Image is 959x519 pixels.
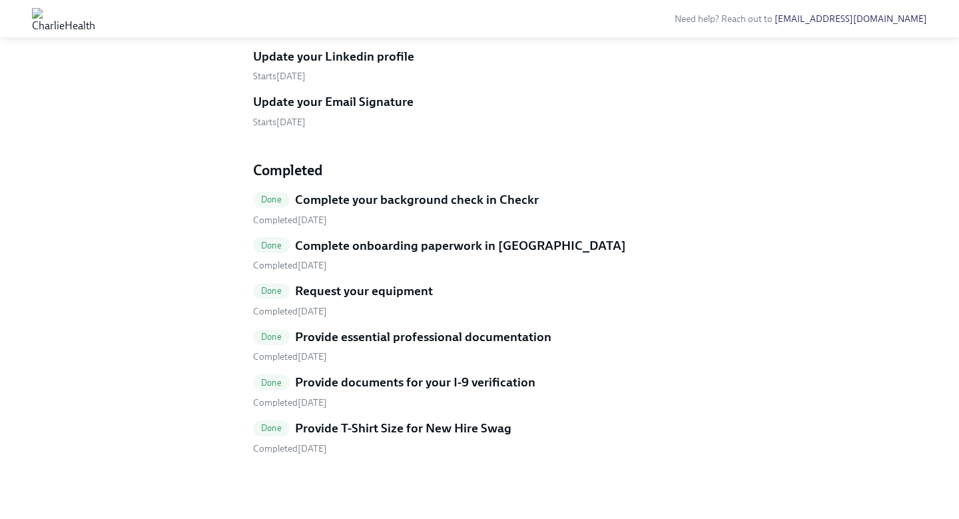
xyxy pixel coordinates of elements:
[253,71,306,82] span: Monday, October 6th 2025, 10:00 am
[253,328,706,364] a: DoneProvide essential professional documentation Completed[DATE]
[675,13,927,25] span: Need help? Reach out to
[32,8,95,29] img: CharlieHealth
[253,215,327,226] span: Monday, September 22nd 2025, 6:08 pm
[253,351,327,362] span: Monday, September 22nd 2025, 7:12 pm
[253,241,290,251] span: Done
[253,93,414,111] h5: Update your Email Signature
[295,191,539,209] h5: Complete your background check in Checkr
[253,282,706,318] a: DoneRequest your equipment Completed[DATE]
[253,48,706,83] a: Update your Linkedin profileStarts[DATE]
[295,420,511,437] h5: Provide T-Shirt Size for New Hire Swag
[253,420,706,455] a: DoneProvide T-Shirt Size for New Hire Swag Completed[DATE]
[253,306,327,317] span: Monday, September 22nd 2025, 6:11 pm
[295,282,433,300] h5: Request your equipment
[295,237,626,255] h5: Complete onboarding paperwork in [GEOGRAPHIC_DATA]
[253,443,327,454] span: Monday, September 22nd 2025, 6:17 pm
[253,332,290,342] span: Done
[775,13,927,25] a: [EMAIL_ADDRESS][DOMAIN_NAME]
[253,191,706,227] a: DoneComplete your background check in Checkr Completed[DATE]
[295,374,535,391] h5: Provide documents for your I-9 verification
[253,260,327,271] span: Tuesday, September 23rd 2025, 11:37 am
[253,161,706,181] h4: Completed
[253,237,706,272] a: DoneComplete onboarding paperwork in [GEOGRAPHIC_DATA] Completed[DATE]
[253,374,706,409] a: DoneProvide documents for your I-9 verification Completed[DATE]
[253,378,290,388] span: Done
[253,48,414,65] h5: Update your Linkedin profile
[253,423,290,433] span: Done
[253,286,290,296] span: Done
[253,117,306,128] span: Monday, October 6th 2025, 10:00 am
[295,328,551,346] h5: Provide essential professional documentation
[253,195,290,205] span: Done
[253,397,327,408] span: Monday, September 22nd 2025, 6:31 pm
[253,93,706,129] a: Update your Email SignatureStarts[DATE]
